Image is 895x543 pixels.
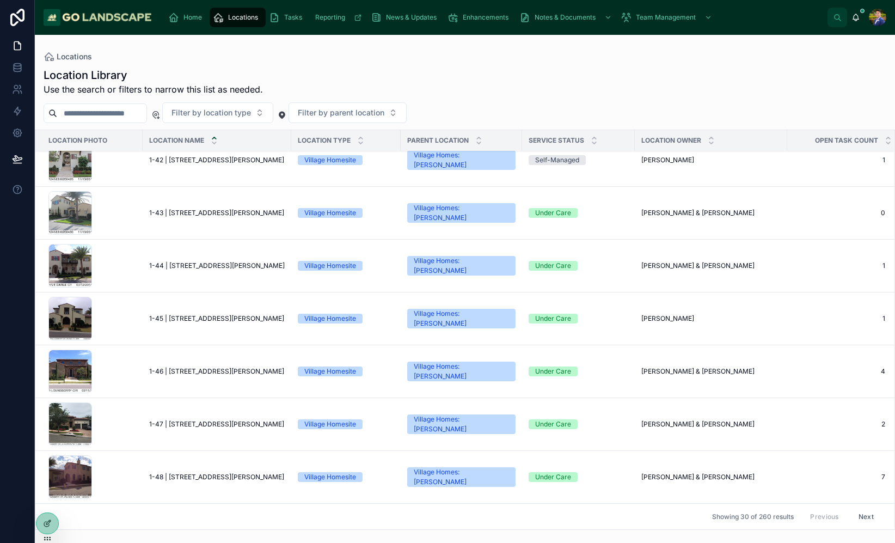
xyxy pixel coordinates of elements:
a: [PERSON_NAME] & [PERSON_NAME] [641,261,781,270]
span: Location Type [298,136,351,145]
div: Village Homes: [PERSON_NAME] [414,256,509,276]
a: 1-47 | [STREET_ADDRESS][PERSON_NAME] [149,420,285,429]
span: 1-48 | [STREET_ADDRESS][PERSON_NAME] [149,473,284,481]
span: News & Updates [386,13,437,22]
a: Village Homesite [298,208,394,218]
h1: Location Library [44,68,263,83]
a: Village Homesite [298,314,394,324]
span: Team Management [636,13,696,22]
span: Service Status [529,136,584,145]
a: Village Homesite [298,472,394,482]
a: Village Homes: [PERSON_NAME] [407,414,516,434]
span: [PERSON_NAME] & [PERSON_NAME] [641,473,755,481]
a: 0 [787,209,885,217]
div: Under Care [535,208,571,218]
span: [PERSON_NAME] [641,314,694,323]
div: Village Homes: [PERSON_NAME] [414,150,509,170]
a: Home [165,8,210,27]
a: 1 [787,156,885,164]
span: 1-47 | [STREET_ADDRESS][PERSON_NAME] [149,420,284,429]
div: Village Homesite [304,472,356,482]
span: [PERSON_NAME] & [PERSON_NAME] [641,420,755,429]
div: Village Homesite [304,155,356,165]
a: [PERSON_NAME] & [PERSON_NAME] [641,209,781,217]
a: Under Care [529,208,628,218]
div: Village Homes: [PERSON_NAME] [414,414,509,434]
a: 1-43 | [STREET_ADDRESS][PERSON_NAME] [149,209,285,217]
a: 1-44 | [STREET_ADDRESS][PERSON_NAME] [149,261,285,270]
a: Enhancements [444,8,516,27]
button: Select Button [162,102,273,123]
a: Under Care [529,472,628,482]
a: [PERSON_NAME] & [PERSON_NAME] [641,367,781,376]
span: Home [183,13,202,22]
div: Village Homesite [304,314,356,324]
span: 1-43 | [STREET_ADDRESS][PERSON_NAME] [149,209,284,217]
a: Village Homes: [PERSON_NAME] [407,150,516,170]
span: 1-46 | [STREET_ADDRESS][PERSON_NAME] [149,367,284,376]
span: [PERSON_NAME] & [PERSON_NAME] [641,209,755,217]
span: Showing 30 of 260 results [712,513,794,521]
a: 1-42 | [STREET_ADDRESS][PERSON_NAME] [149,156,285,164]
div: Village Homesite [304,367,356,376]
div: Village Homesite [304,419,356,429]
span: Filter by parent location [298,107,384,118]
a: 1-45 | [STREET_ADDRESS][PERSON_NAME] [149,314,285,323]
button: Next [851,508,881,525]
div: Under Care [535,261,571,271]
a: Notes & Documents [516,8,617,27]
span: Tasks [284,13,302,22]
span: [PERSON_NAME] & [PERSON_NAME] [641,261,755,270]
span: Locations [228,13,258,22]
a: Tasks [266,8,310,27]
a: 1-46 | [STREET_ADDRESS][PERSON_NAME] [149,367,285,376]
span: Enhancements [463,13,508,22]
button: Select Button [289,102,407,123]
a: Village Homesite [298,367,394,376]
a: Under Care [529,261,628,271]
span: [PERSON_NAME] [641,156,694,164]
span: Parent Location [407,136,469,145]
a: Village Homesite [298,261,394,271]
a: 4 [787,367,885,376]
a: 1 [787,261,885,270]
span: Location Photo [48,136,107,145]
a: Village Homes: [PERSON_NAME] [407,362,516,381]
a: 1-48 | [STREET_ADDRESS][PERSON_NAME] [149,473,285,481]
a: Locations [44,51,92,62]
a: Village Homes: [PERSON_NAME] [407,203,516,223]
div: Village Homesite [304,261,356,271]
a: Village Homesite [298,155,394,165]
a: Village Homes: [PERSON_NAME] [407,256,516,276]
a: Reporting [310,8,367,27]
span: 7 [787,473,885,481]
img: App logo [44,9,152,26]
span: 1-42 | [STREET_ADDRESS][PERSON_NAME] [149,156,284,164]
div: Under Care [535,314,571,324]
span: Use the search or filters to narrow this list as needed. [44,83,263,96]
a: [PERSON_NAME] & [PERSON_NAME] [641,473,781,481]
a: [PERSON_NAME] & [PERSON_NAME] [641,420,781,429]
div: Village Homes: [PERSON_NAME] [414,362,509,381]
div: Village Homes: [PERSON_NAME] [414,467,509,487]
div: Village Homesite [304,208,356,218]
a: Under Care [529,367,628,376]
a: Under Care [529,419,628,429]
a: 2 [787,420,885,429]
a: Under Care [529,314,628,324]
span: Notes & Documents [535,13,596,22]
div: Village Homes: [PERSON_NAME] [414,203,509,223]
span: [PERSON_NAME] & [PERSON_NAME] [641,367,755,376]
div: Under Care [535,367,571,376]
a: 1 [787,314,885,323]
a: News & Updates [367,8,444,27]
div: Under Care [535,472,571,482]
span: Open Task Count [815,136,878,145]
span: 1-45 | [STREET_ADDRESS][PERSON_NAME] [149,314,284,323]
div: Self-Managed [535,155,579,165]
